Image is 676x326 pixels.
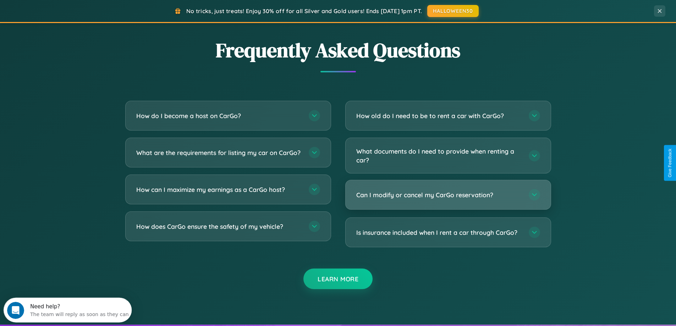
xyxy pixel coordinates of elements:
[136,111,302,120] h3: How do I become a host on CarGo?
[356,147,522,164] h3: What documents do I need to provide when renting a car?
[356,190,522,199] h3: Can I modify or cancel my CarGo reservation?
[427,5,479,17] button: HALLOWEEN30
[27,6,125,12] div: Need help?
[136,185,302,194] h3: How can I maximize my earnings as a CarGo host?
[356,228,522,237] h3: Is insurance included when I rent a car through CarGo?
[667,149,672,177] div: Give Feedback
[27,12,125,19] div: The team will reply as soon as they can
[136,148,302,157] h3: What are the requirements for listing my car on CarGo?
[186,7,422,15] span: No tricks, just treats! Enjoy 30% off for all Silver and Gold users! Ends [DATE] 1pm PT.
[125,37,551,64] h2: Frequently Asked Questions
[356,111,522,120] h3: How old do I need to be to rent a car with CarGo?
[136,222,302,231] h3: How does CarGo ensure the safety of my vehicle?
[303,269,373,289] button: Learn More
[4,298,132,322] iframe: Intercom live chat discovery launcher
[7,302,24,319] iframe: Intercom live chat
[3,3,132,22] div: Open Intercom Messenger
